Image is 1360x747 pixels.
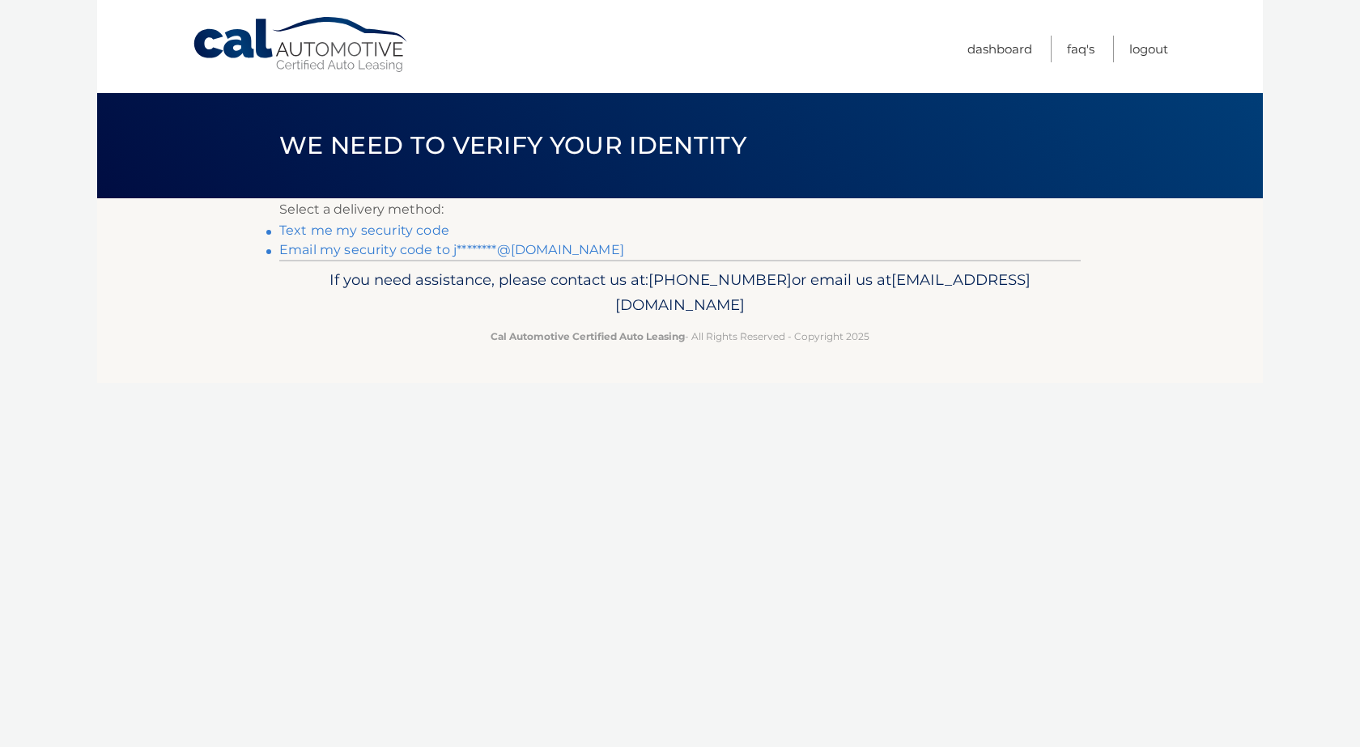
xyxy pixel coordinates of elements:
a: FAQ's [1067,36,1094,62]
a: Cal Automotive [192,16,410,74]
span: [PHONE_NUMBER] [648,270,792,289]
a: Text me my security code [279,223,449,238]
a: Email my security code to j********@[DOMAIN_NAME] [279,242,624,257]
a: Logout [1129,36,1168,62]
p: If you need assistance, please contact us at: or email us at [290,267,1070,319]
p: Select a delivery method: [279,198,1081,221]
strong: Cal Automotive Certified Auto Leasing [491,330,685,342]
p: - All Rights Reserved - Copyright 2025 [290,328,1070,345]
span: We need to verify your identity [279,130,746,160]
a: Dashboard [967,36,1032,62]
